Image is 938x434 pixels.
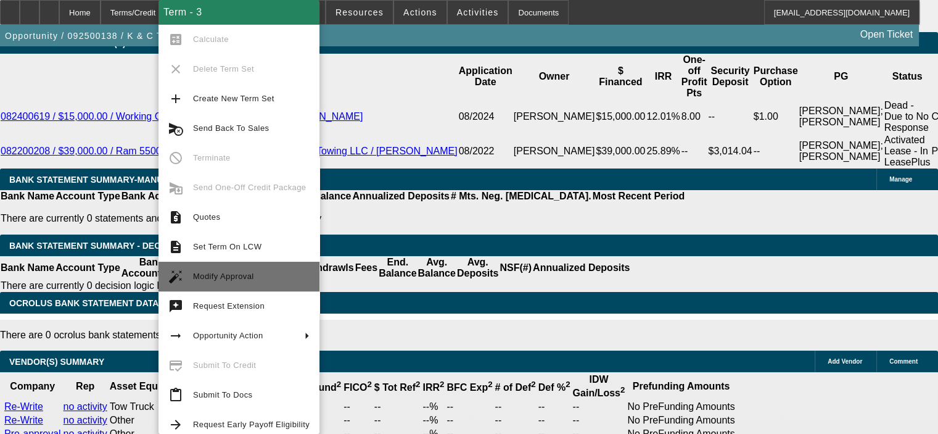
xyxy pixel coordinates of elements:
a: Re-Write [4,401,43,412]
b: FICO [344,382,372,393]
th: Account Type [55,256,121,280]
th: Bank Account NO. [121,256,182,280]
b: Def % [538,382,570,393]
td: Dead - Due to No Response [884,99,931,134]
sup: 2 [488,380,492,389]
th: PG [799,54,884,99]
mat-icon: arrow_forward [168,417,183,432]
b: IRR [422,382,444,393]
th: Fees [355,256,378,280]
td: Other [109,414,216,427]
b: Prefunding Amounts [633,381,730,391]
span: Resources [335,7,384,17]
span: Quotes [193,212,220,222]
span: Submit To Docs [193,390,252,399]
td: 08/2024 [458,99,513,134]
span: Create New Term Set [193,94,274,103]
p: There are currently 0 statements and 0 details entered on this opportunity [1,213,685,224]
td: $3,014.04 [707,134,752,169]
b: $ Tot Ref [374,382,421,393]
b: IDW Gain/Loss [572,374,625,398]
button: Actions [394,1,446,24]
span: Request Extension [193,301,265,311]
span: BANK STATEMENT SUMMARY-MANUAL [9,175,175,185]
td: --% [422,414,445,427]
td: -- [303,414,342,427]
th: One-off Profit Pts [681,54,708,99]
td: [PERSON_NAME]; [PERSON_NAME] [799,99,884,134]
span: Add Vendor [828,358,862,365]
th: Application Date [458,54,513,99]
sup: 2 [566,380,570,389]
td: Activated Lease - In LeasePlus [884,134,931,169]
td: Tow Truck [109,401,216,413]
td: -- [538,414,571,427]
th: Most Recent Period [592,190,685,202]
div: No PreFunding Amounts [627,401,734,412]
sup: 2 [337,380,341,389]
sup: 2 [531,380,535,389]
th: Annualized Deposits [532,256,630,280]
mat-icon: description [168,240,183,254]
th: Avg. Balance [417,256,456,280]
td: -- [495,414,537,427]
td: -- [374,401,421,413]
td: -- [538,401,571,413]
th: Purchase Option [753,54,799,99]
sup: 2 [440,380,444,389]
th: Annualized Deposits [352,190,450,202]
td: -- [572,414,625,427]
mat-icon: request_quote [168,210,183,225]
sup: 2 [620,385,625,394]
th: IRR [646,54,680,99]
mat-icon: auto_fix_high [168,269,183,284]
a: no activity [64,415,107,425]
mat-icon: add [168,91,183,106]
b: Rep [76,381,94,391]
b: Asset Equipment Type [110,381,215,391]
td: 08/2022 [458,134,513,169]
td: -- [374,414,421,427]
th: NSF(#) [499,256,532,280]
td: -- [572,401,625,413]
span: Set Term On LCW [193,242,261,251]
td: -- [681,134,708,169]
mat-icon: content_paste [168,388,183,403]
td: -- [495,401,537,413]
td: -- [446,401,493,413]
button: Resources [326,1,393,24]
a: 082400619 / $15,000.00 / Working Capital / K & C Towing LLC / [PERSON_NAME] [1,111,363,122]
button: Activities [448,1,508,24]
a: no activity [64,401,107,412]
a: Open Ticket [855,24,918,45]
div: No PreFunding Amounts [627,415,734,426]
b: BFC Exp [446,382,492,393]
a: 082200208 / $39,000.00 / Ram 5500 / Hedingers Auto Care, Inc / K & C Towing LLC / [PERSON_NAME] [1,146,458,156]
span: Comment [889,358,918,365]
th: Account Type [55,190,121,202]
td: -- [343,414,372,427]
td: $39,000.00 [595,134,646,169]
td: -- [446,414,493,427]
th: Withdrawls [300,256,354,280]
span: Activities [457,7,499,17]
td: [PERSON_NAME] [513,134,596,169]
mat-icon: cancel_schedule_send [168,121,183,136]
td: -- [707,99,752,134]
mat-icon: try [168,299,183,314]
span: Send Back To Sales [193,123,269,133]
span: Modify Approval [193,272,254,281]
td: -- [753,134,799,169]
mat-icon: arrow_right_alt [168,328,183,343]
b: Company [10,381,55,391]
th: $ Financed [595,54,646,99]
td: $15,000.00 [595,99,646,134]
td: 8.00 [681,99,708,134]
b: # of Def [495,382,536,393]
th: Security Deposit [707,54,752,99]
span: Opportunity Action [193,331,263,340]
td: 25.89% [646,134,680,169]
span: OCROLUS BANK STATEMENT DATA [9,298,158,308]
th: Bank Account NO. [121,190,208,202]
th: Owner [513,54,596,99]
